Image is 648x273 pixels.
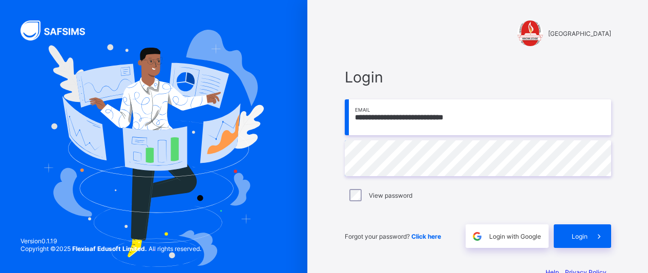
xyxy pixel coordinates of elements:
span: Copyright © 2025 All rights reserved. [20,245,201,253]
span: Login with Google [489,233,541,240]
img: SAFSIMS Logo [20,20,97,40]
a: Click here [411,233,441,240]
strong: Flexisaf Edusoft Limited. [72,245,147,253]
span: Forgot your password? [345,233,441,240]
span: Login [345,68,611,86]
label: View password [369,192,412,199]
span: Version 0.1.19 [20,237,201,245]
span: [GEOGRAPHIC_DATA] [548,30,611,37]
span: Login [572,233,588,240]
img: Hero Image [44,30,264,267]
img: google.396cfc9801f0270233282035f929180a.svg [471,230,483,242]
